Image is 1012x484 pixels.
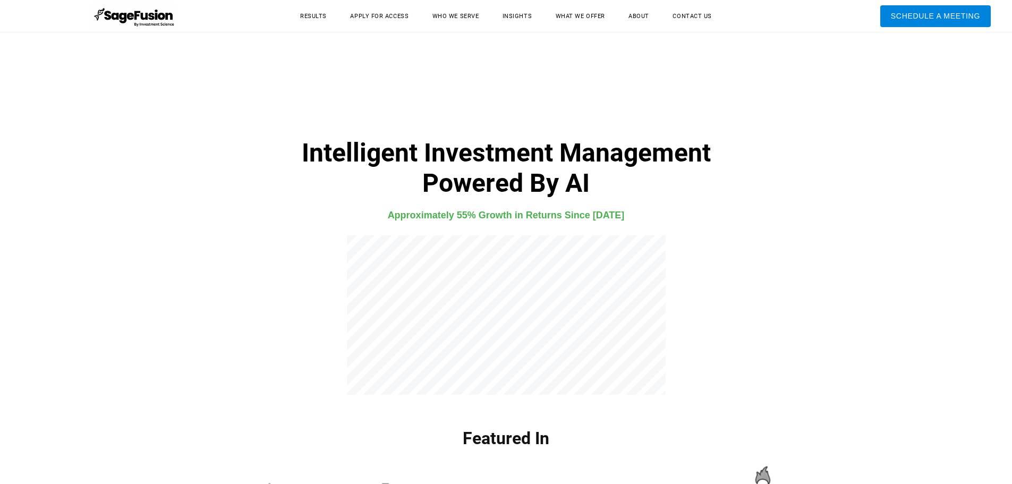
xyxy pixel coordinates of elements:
[422,8,490,24] a: Who We Serve
[618,8,660,24] a: About
[165,207,848,223] h4: Approximately 55% Growth in Returns Since [DATE]
[290,8,337,24] a: Results
[165,428,848,464] h1: Featured In
[545,8,616,24] a: What We Offer
[422,168,590,198] b: Powered By AI
[92,3,177,29] img: SageFusion | Intelligent Investment Management
[880,5,991,27] a: Schedule A Meeting
[339,8,419,24] a: Apply for Access
[165,138,848,198] h1: Intelligent Investment Management
[492,8,542,24] a: Insights
[662,8,722,24] a: Contact Us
